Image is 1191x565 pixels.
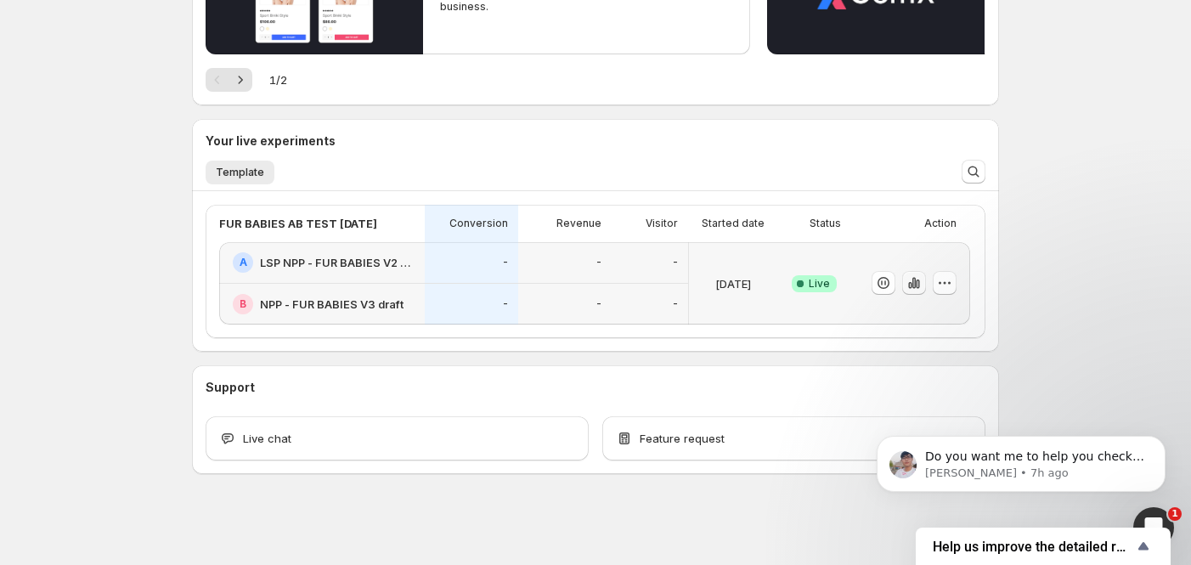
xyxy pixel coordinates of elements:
h3: Your live experiments [206,133,336,150]
p: [DATE] [715,275,751,292]
h2: B [240,297,246,311]
iframe: Intercom notifications message [851,400,1191,519]
h2: NPP - FUR BABIES V3 draft [260,296,404,313]
h2: LSP NPP - FUR BABIES V2 75 ACTIONS *LIVE PAGE LATEST* [260,254,415,271]
span: 1 [1168,507,1182,521]
p: Conversion [449,217,508,230]
p: - [503,297,508,311]
iframe: Intercom live chat [1133,507,1174,548]
p: - [503,256,508,269]
span: Template [216,166,264,179]
button: Search and filter results [962,160,985,184]
p: - [596,256,601,269]
span: Live [809,277,830,291]
p: Action [924,217,957,230]
button: Show survey - Help us improve the detailed report for A/B campaigns [933,536,1154,557]
p: Revenue [556,217,601,230]
p: FUR BABIES AB TEST [DATE] [219,215,377,232]
span: Live chat [243,430,291,447]
p: Started date [702,217,765,230]
p: - [673,256,678,269]
h2: A [240,256,247,269]
p: - [673,297,678,311]
span: Feature request [640,430,725,447]
p: Status [810,217,841,230]
nav: Pagination [206,68,252,92]
p: Visitor [646,217,678,230]
p: - [596,297,601,311]
button: Next [229,68,252,92]
span: Help us improve the detailed report for A/B campaigns [933,539,1133,555]
h3: Support [206,379,255,396]
span: 1 / 2 [269,71,287,88]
